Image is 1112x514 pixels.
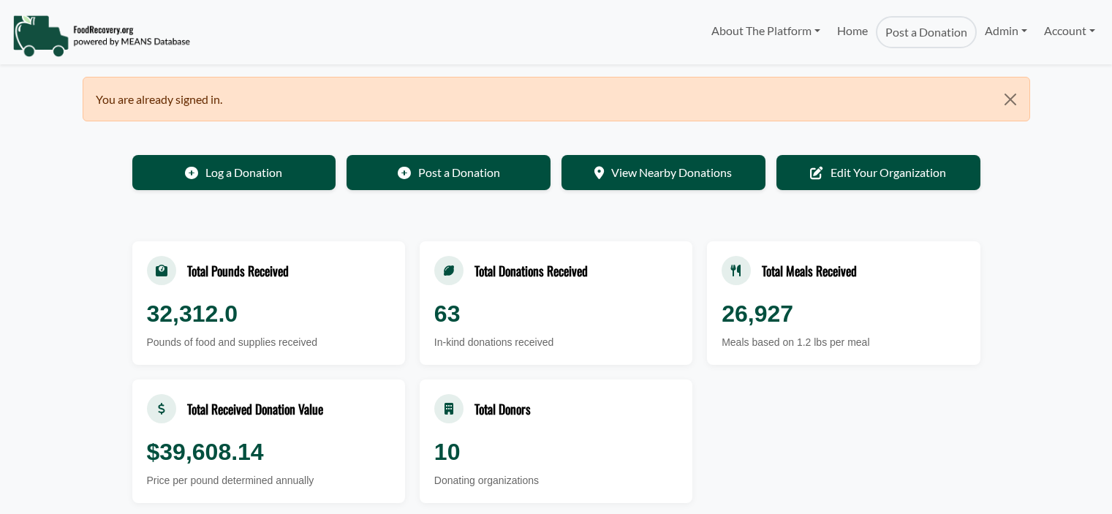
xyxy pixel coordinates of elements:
[434,473,678,488] div: Donating organizations
[147,335,390,350] div: Pounds of food and supplies received
[434,296,678,331] div: 63
[977,16,1035,45] a: Admin
[187,261,289,280] div: Total Pounds Received
[876,16,977,48] a: Post a Donation
[991,78,1029,121] button: Close
[147,473,390,488] div: Price per pound determined annually
[1036,16,1103,45] a: Account
[12,14,190,58] img: NavigationLogo_FoodRecovery-91c16205cd0af1ed486a0f1a7774a6544ea792ac00100771e7dd3ec7c0e58e41.png
[703,16,828,45] a: About The Platform
[347,155,551,190] a: Post a Donation
[132,155,336,190] a: Log a Donation
[434,434,678,469] div: 10
[776,155,980,190] a: Edit Your Organization
[147,434,390,469] div: $39,608.14
[722,335,965,350] div: Meals based on 1.2 lbs per meal
[434,335,678,350] div: In-kind donations received
[828,16,875,48] a: Home
[561,155,765,190] a: View Nearby Donations
[474,399,531,418] div: Total Donors
[722,296,965,331] div: 26,927
[187,399,323,418] div: Total Received Donation Value
[147,296,390,331] div: 32,312.0
[474,261,588,280] div: Total Donations Received
[83,77,1030,121] div: You are already signed in.
[762,261,857,280] div: Total Meals Received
